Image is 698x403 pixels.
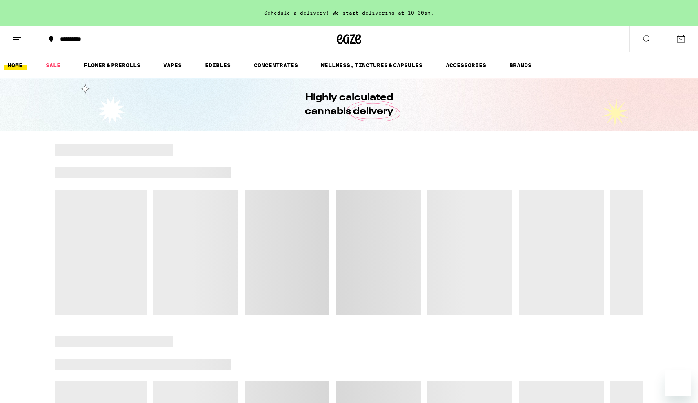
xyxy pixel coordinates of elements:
[505,60,536,70] a: BRANDS
[282,91,416,119] h1: Highly calculated cannabis delivery
[442,60,490,70] a: ACCESSORIES
[201,60,235,70] a: EDIBLES
[159,60,186,70] a: VAPES
[42,60,64,70] a: SALE
[317,60,427,70] a: WELLNESS, TINCTURES & CAPSULES
[250,60,302,70] a: CONCENTRATES
[4,60,27,70] a: HOME
[665,370,691,396] iframe: Button to launch messaging window
[80,60,144,70] a: FLOWER & PREROLLS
